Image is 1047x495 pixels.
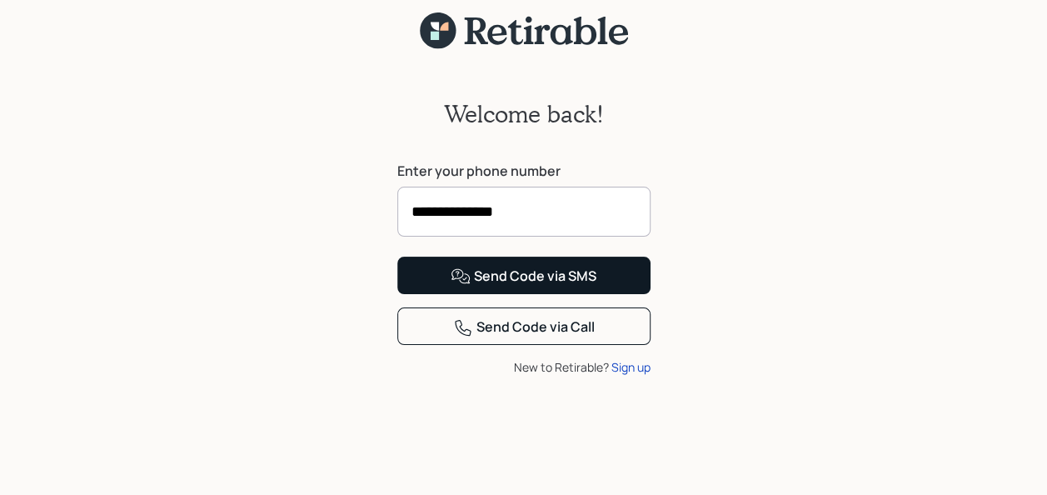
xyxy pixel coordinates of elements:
div: Sign up [611,358,651,376]
div: Send Code via SMS [451,267,596,287]
button: Send Code via SMS [397,257,651,294]
button: Send Code via Call [397,307,651,345]
h2: Welcome back! [444,100,604,128]
div: Send Code via Call [453,317,595,337]
div: New to Retirable? [397,358,651,376]
label: Enter your phone number [397,162,651,180]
